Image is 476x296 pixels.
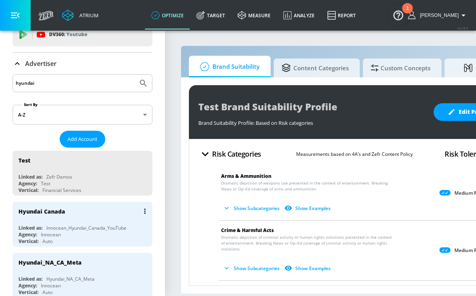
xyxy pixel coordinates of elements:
[46,276,95,282] div: Hyundai_NA_CA_Meta
[68,135,97,144] span: Add Account
[42,238,53,245] div: Auto
[296,150,413,158] p: Measurements based on 4A’s and Zefr Content Policy
[46,225,126,231] div: Innocean_Hyundai_Canada_YouTube
[212,148,261,159] h4: Risk Categories
[198,115,426,126] div: Brand Suitability Profile: Based on Risk categories
[13,202,152,247] div: Hyundai CanadaLinked as:Innocean_Hyundai_Canada_YouTubeAgency:InnoceanVertical:Auto
[16,78,135,88] input: Search by name
[221,227,274,234] span: Crime & Harmful Acts
[66,30,87,38] p: Youtube
[13,151,152,196] div: TestLinked as:Zefr DemosAgency:TestVertical:Financial Services
[221,234,396,252] span: Dramatic depiction of criminal activity or human rights violations presented in the context of en...
[25,59,57,68] p: Advertiser
[282,58,349,77] span: Content Categories
[283,202,334,215] button: Show Examples
[135,75,152,92] button: Submit Search
[41,231,61,238] div: Innocean
[62,9,99,21] a: Atrium
[18,282,37,289] div: Agency:
[18,208,65,215] div: Hyundai Canada
[221,262,283,275] button: Show Subcategories
[60,131,105,148] button: Add Account
[41,180,50,187] div: Test
[221,202,283,215] button: Show Subcategories
[18,187,38,194] div: Vertical:
[18,174,42,180] div: Linked as:
[13,53,152,75] div: Advertiser
[46,174,72,180] div: Zefr Demos
[18,289,38,296] div: Vertical:
[41,282,61,289] div: Innocean
[13,105,152,124] div: A-Z
[18,231,37,238] div: Agency:
[76,12,99,19] div: Atrium
[18,259,82,266] div: Hyundai_NA_CA_Meta
[457,26,468,30] span: v 4.28.0
[42,187,81,194] div: Financial Services
[277,1,321,29] a: Analyze
[321,1,362,29] a: Report
[145,1,190,29] a: optimize
[18,180,37,187] div: Agency:
[387,4,409,26] button: Open Resource Center, 1 new notification
[371,58,430,77] span: Custom Concepts
[18,225,42,231] div: Linked as:
[221,173,271,179] span: Arms & Ammunition
[195,145,264,163] button: Risk Categories
[18,157,30,164] div: Test
[221,180,396,192] span: Dramatic depiction of weapons use presented in the context of entertainment. Breaking News or Op–...
[42,289,53,296] div: Auto
[417,13,459,18] span: login as: casey.cohen@zefr.com
[13,23,152,46] div: DV360: Youtube
[18,238,38,245] div: Vertical:
[231,1,277,29] a: measure
[18,276,42,282] div: Linked as:
[197,57,260,76] span: Brand Suitability
[408,11,468,20] button: [PERSON_NAME]
[49,30,87,39] p: DV360:
[283,262,334,275] button: Show Examples
[190,1,231,29] a: Target
[22,102,39,107] label: Sort By
[406,8,409,18] div: 1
